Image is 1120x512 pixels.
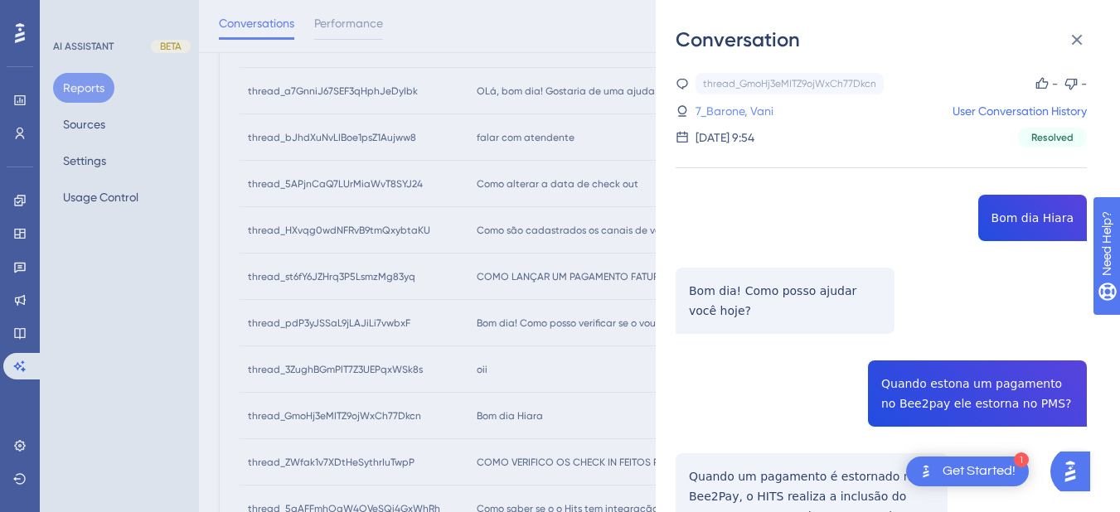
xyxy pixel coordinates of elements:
div: Conversation [676,27,1100,53]
a: User Conversation History [953,101,1087,121]
a: 7_Barone, Vani [696,101,773,121]
div: thread_GmoHj3eMITZ9ojWxCh77Dkcn [703,77,876,90]
img: launcher-image-alternative-text [916,461,936,481]
div: 1 [1014,452,1029,467]
div: Get Started! [943,462,1016,481]
div: [DATE] 9:54 [696,128,754,147]
div: - [1081,74,1087,94]
iframe: UserGuiding AI Assistant Launcher [1050,447,1100,496]
div: Open Get Started! checklist, remaining modules: 1 [906,456,1029,486]
span: Need Help? [39,4,104,24]
span: Resolved [1031,131,1074,144]
div: - [1052,74,1058,94]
